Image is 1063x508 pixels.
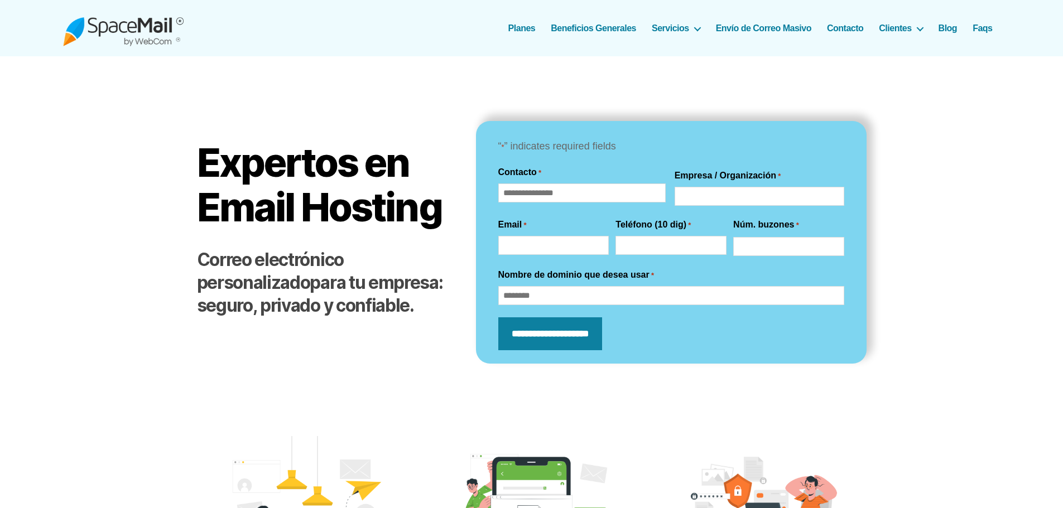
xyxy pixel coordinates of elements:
[652,23,700,33] a: Servicios
[498,218,527,231] label: Email
[498,268,654,282] label: Nombre de dominio que desea usar
[498,166,542,179] legend: Contacto
[615,218,691,231] label: Teléfono (10 dig)
[716,23,811,33] a: Envío de Correo Masivo
[675,169,781,182] label: Empresa / Organización
[973,23,992,33] a: Faqs
[63,10,184,46] img: Spacemail
[551,23,636,33] a: Beneficios Generales
[827,23,863,33] a: Contacto
[939,23,958,33] a: Blog
[733,218,799,231] label: Núm. buzones
[197,249,344,293] strong: Correo electrónico personalizado
[197,249,454,317] h2: para tu empresa: seguro, privado y confiable.
[508,23,536,33] a: Planes
[879,23,922,33] a: Clientes
[498,138,844,156] p: “ ” indicates required fields
[514,23,1001,33] nav: Horizontal
[197,141,454,229] h1: Expertos en Email Hosting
